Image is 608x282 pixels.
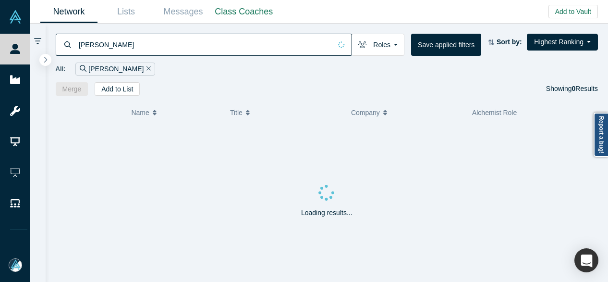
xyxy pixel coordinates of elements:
a: Report a bug! [594,113,608,157]
span: Alchemist Role [472,109,517,116]
button: Name [131,103,220,123]
button: Company [351,103,462,123]
button: Remove Filter [144,64,151,75]
a: Messages [155,0,212,23]
button: Add to Vault [548,5,598,18]
a: Network [40,0,97,23]
button: Save applied filters [411,34,481,56]
img: Mia Scott's Account [9,258,22,272]
span: All: [56,64,66,74]
strong: 0 [572,85,576,92]
button: Add to List [95,82,140,96]
button: Merge [56,82,88,96]
button: Roles [352,34,404,56]
span: Title [230,103,243,123]
span: Company [351,103,380,123]
img: Alchemist Vault Logo [9,10,22,24]
input: Search by name, title, company, summary, expertise, investment criteria or topics of focus [78,33,331,56]
button: Highest Ranking [527,34,598,51]
span: Results [572,85,598,92]
a: Lists [97,0,155,23]
div: [PERSON_NAME] [75,63,155,76]
strong: Sort by: [497,38,522,46]
div: Showing [546,82,598,96]
a: Class Coaches [212,0,276,23]
span: Name [131,103,149,123]
button: Title [230,103,341,123]
p: Loading results... [301,208,353,218]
